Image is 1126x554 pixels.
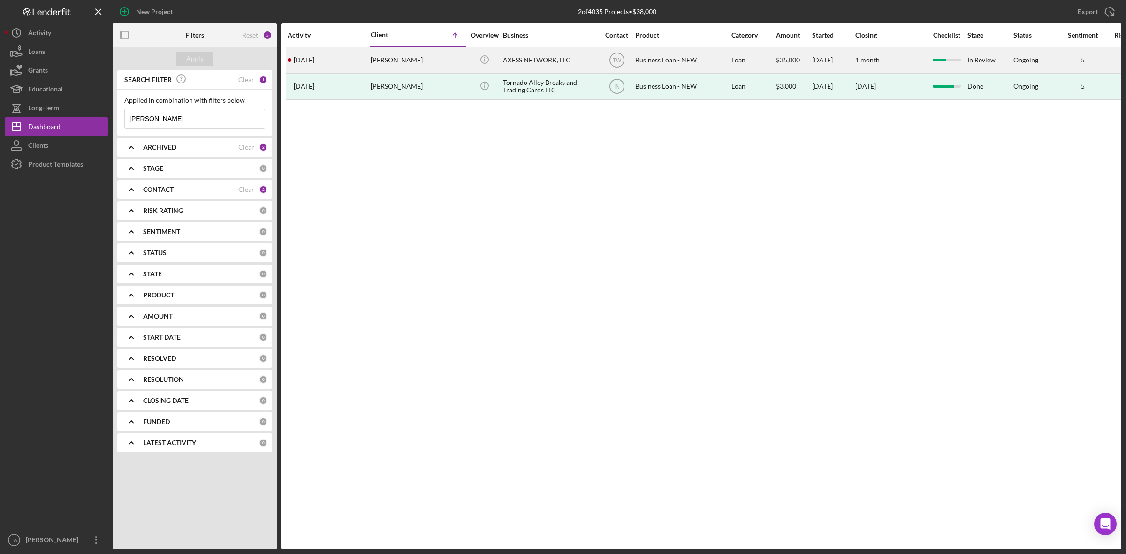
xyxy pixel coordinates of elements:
[259,312,267,320] div: 0
[776,48,811,73] div: $35,000
[28,42,45,63] div: Loans
[578,8,656,15] div: 2 of 4035 Projects • $38,000
[614,83,620,90] text: IN
[143,144,176,151] b: ARCHIVED
[731,74,775,99] div: Loan
[967,48,1012,73] div: In Review
[259,185,267,194] div: 2
[176,52,213,66] button: Apply
[855,31,926,39] div: Closing
[927,31,966,39] div: Checklist
[143,334,181,341] b: START DATE
[776,31,811,39] div: Amount
[5,136,108,155] button: Clients
[143,397,189,404] b: CLOSING DATE
[143,207,183,214] b: RISK RATING
[28,99,59,120] div: Long-Term
[28,155,83,176] div: Product Templates
[143,291,174,299] b: PRODUCT
[503,48,597,73] div: AXESS NETWORK, LLC
[635,31,729,39] div: Product
[143,165,163,172] b: STAGE
[143,249,167,257] b: STATUS
[294,83,314,90] time: 2024-08-12 22:13
[259,291,267,299] div: 0
[1013,83,1038,90] div: Ongoing
[124,97,265,104] div: Applied in combination with filters below
[5,61,108,80] button: Grants
[143,270,162,278] b: STATE
[1068,2,1121,21] button: Export
[259,396,267,405] div: 0
[599,31,634,39] div: Contact
[11,538,18,543] text: TW
[288,31,370,39] div: Activity
[1059,56,1106,64] div: 5
[143,228,180,235] b: SENTIMENT
[371,31,418,38] div: Client
[259,439,267,447] div: 0
[855,56,880,64] time: 1 month
[136,2,173,21] div: New Project
[28,23,51,45] div: Activity
[812,48,854,73] div: [DATE]
[259,164,267,173] div: 0
[259,333,267,342] div: 0
[238,186,254,193] div: Clear
[5,117,108,136] button: Dashboard
[294,56,314,64] time: 2025-08-11 16:39
[5,42,108,61] button: Loans
[503,74,597,99] div: Tornado Alley Breaks and Trading Cards LLC
[238,144,254,151] div: Clear
[1059,83,1106,90] div: 5
[259,76,267,84] div: 1
[1059,31,1106,39] div: Sentiment
[113,2,182,21] button: New Project
[143,418,170,425] b: FUNDED
[967,74,1012,99] div: Done
[259,143,267,152] div: 2
[5,80,108,99] button: Educational
[1094,513,1117,535] div: Open Intercom Messenger
[5,531,108,549] button: TW[PERSON_NAME]
[812,74,854,99] div: [DATE]
[259,206,267,215] div: 0
[731,48,775,73] div: Loan
[5,155,108,174] button: Product Templates
[731,31,775,39] div: Category
[1013,56,1038,64] div: Ongoing
[259,249,267,257] div: 0
[242,31,258,39] div: Reset
[238,76,254,83] div: Clear
[259,354,267,363] div: 0
[5,99,108,117] button: Long-Term
[124,76,172,83] b: SEARCH FILTER
[28,136,48,157] div: Clients
[259,375,267,384] div: 0
[143,186,174,193] b: CONTACT
[812,31,854,39] div: Started
[143,312,173,320] b: AMOUNT
[28,117,61,138] div: Dashboard
[635,74,729,99] div: Business Loan - NEW
[143,376,184,383] b: RESOLUTION
[186,52,204,66] div: Apply
[5,23,108,42] button: Activity
[143,355,176,362] b: RESOLVED
[259,228,267,236] div: 0
[467,31,502,39] div: Overview
[185,31,204,39] b: Filters
[1078,2,1098,21] div: Export
[503,31,597,39] div: Business
[28,61,48,82] div: Grants
[259,270,267,278] div: 0
[776,74,811,99] div: $3,000
[612,57,621,64] text: TW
